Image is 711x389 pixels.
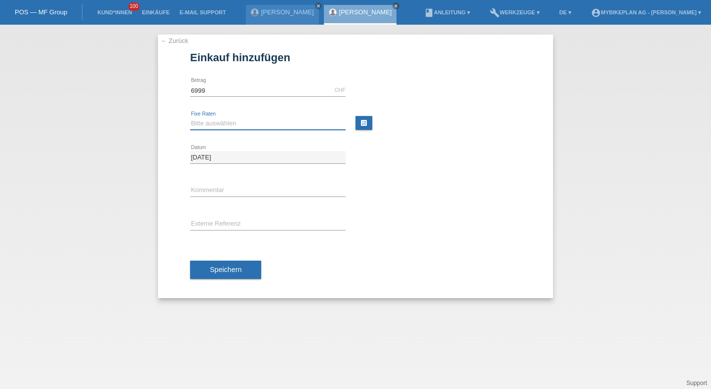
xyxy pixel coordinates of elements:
a: [PERSON_NAME] [261,8,314,16]
a: close [315,2,322,9]
a: calculate [355,116,372,130]
a: ← Zurück [160,37,188,44]
span: Speichern [210,266,241,273]
a: Kund*innen [92,9,137,15]
a: Einkäufe [137,9,174,15]
a: E-Mail Support [175,9,231,15]
h1: Einkauf hinzufügen [190,51,521,64]
i: close [316,3,321,8]
span: 100 [128,2,140,11]
div: CHF [334,87,346,93]
i: calculate [360,119,368,127]
i: book [424,8,434,18]
i: build [490,8,500,18]
a: POS — MF Group [15,8,67,16]
i: close [394,3,398,8]
a: bookAnleitung ▾ [419,9,475,15]
a: Support [686,380,707,387]
a: close [393,2,399,9]
a: buildWerkzeuge ▾ [485,9,545,15]
a: DE ▾ [554,9,576,15]
a: account_circleMybikeplan AG - [PERSON_NAME] ▾ [586,9,706,15]
i: account_circle [591,8,601,18]
button: Speichern [190,261,261,279]
a: [PERSON_NAME] [339,8,392,16]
